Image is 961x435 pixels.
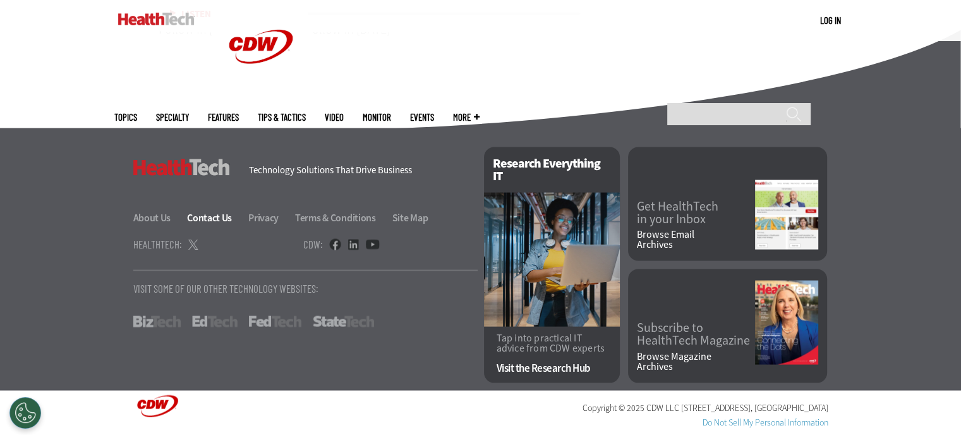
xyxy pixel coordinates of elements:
h4: HealthTech: [133,239,182,250]
a: Log in [820,15,841,26]
a: Visit the Research Hub [497,363,607,374]
a: Site Map [392,211,428,224]
span: Topics [114,113,137,122]
h4: CDW: [303,239,323,250]
h3: HealthTech [133,159,230,176]
a: Subscribe toHealthTech Magazine [637,322,755,347]
a: Features [208,113,239,122]
a: FedTech [249,316,301,328]
a: Get HealthTechin your Inbox [637,200,755,226]
img: Summer 2025 cover [755,281,818,365]
span: More [453,113,480,122]
span: [GEOGRAPHIC_DATA] [754,402,828,414]
a: EdTech [192,316,238,328]
div: Cookies Settings [9,397,41,429]
a: About Us [133,211,186,224]
a: Browse MagazineArchives [637,352,755,372]
a: Privacy [248,211,293,224]
img: newsletter screenshot [755,180,818,250]
div: User menu [820,14,841,27]
span: Specialty [156,113,189,122]
a: Do Not Sell My Personal Information [703,417,828,429]
a: CDW [214,83,308,97]
p: Tap into practical IT advice from CDW experts [497,333,607,353]
a: Contact Us [187,211,246,224]
span: , [751,402,752,414]
button: Open Preferences [9,397,41,429]
a: Events [410,113,434,122]
span: CDW LLC [STREET_ADDRESS] [646,402,751,414]
img: Home [118,13,195,25]
p: Visit Some Of Our Other Technology Websites: [133,283,478,294]
h4: Technology Solutions That Drive Business [249,166,468,175]
a: Browse EmailArchives [637,230,755,250]
a: BizTech [133,316,181,328]
a: StateTech [313,316,374,328]
a: Video [325,113,344,122]
a: MonITor [363,113,391,122]
a: Tips & Tactics [258,113,306,122]
span: Copyright © 2025 [583,402,644,414]
h2: Research Everything IT [484,147,620,193]
a: Terms & Conditions [295,211,390,224]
